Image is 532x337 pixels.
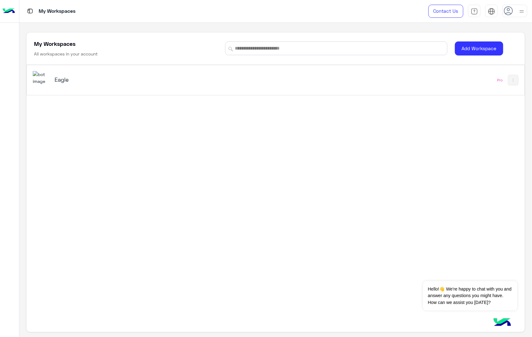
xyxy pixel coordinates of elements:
[34,40,75,47] h5: My Workspaces
[2,5,15,18] img: Logo
[423,281,517,311] span: Hello!👋 We're happy to chat with you and answer any questions you might have. How can we assist y...
[33,71,50,84] img: 713415422032625
[488,8,495,15] img: tab
[26,7,34,15] img: tab
[518,7,526,15] img: profile
[55,76,230,83] h5: Eagle
[455,41,503,55] button: Add Workspace
[491,312,513,334] img: hulul-logo.png
[428,5,463,18] a: Contact Us
[34,51,98,57] h6: All workspaces in your account
[471,8,478,15] img: tab
[39,7,75,16] p: My Workspaces
[468,5,481,18] a: tab
[497,78,503,83] div: Pro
